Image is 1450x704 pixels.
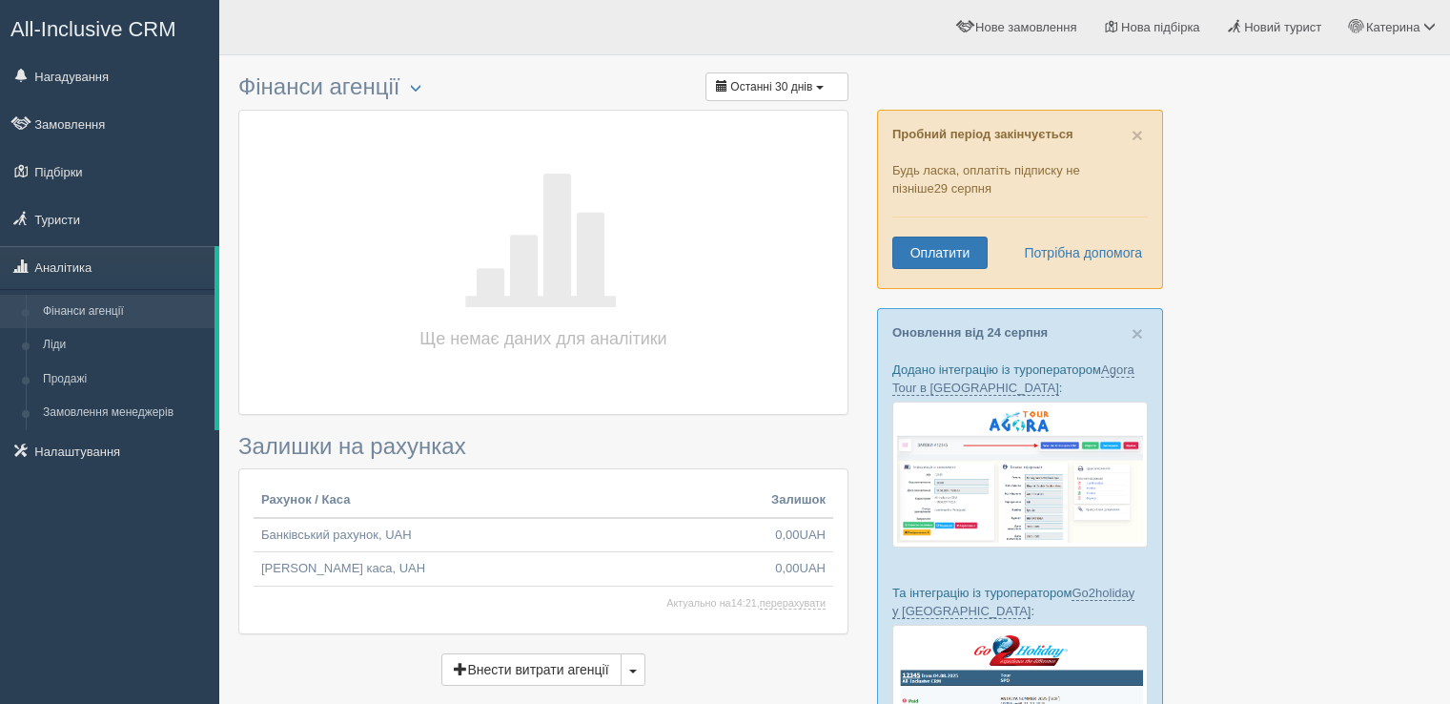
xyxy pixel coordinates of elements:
a: перерахувати [760,597,826,610]
span: Нова підбірка [1121,20,1200,34]
span: 0,00 [775,561,799,575]
span: 0,00 [775,528,799,542]
a: Ліди [34,328,214,362]
span: Останні 30 днів [730,80,812,93]
button: Внести витрати агенції [441,653,621,686]
span: Нове замовлення [975,20,1076,34]
a: Оновлення від 24 серпня [892,325,1048,340]
a: Замовлення менеджерів [34,396,214,430]
h3: Фінанси агенції [238,74,848,100]
th: Рахунок / Каса [254,484,764,518]
div: Будь ласка, оплатіть підписку не пізніше [877,110,1163,289]
a: Продажі [34,362,214,397]
b: Пробний період закінчується [892,127,1073,141]
td: UAH [764,518,833,552]
a: Фінанси агенції [34,295,214,329]
h3: Залишки на рахунках [238,434,848,459]
span: All-Inclusive CRM [10,17,176,41]
p: Та інтеграцію із туроператором : [892,584,1148,620]
h4: Ще немає даних для аналітики [400,325,686,352]
span: × [1132,124,1143,146]
button: Останні 30 днів [705,72,848,101]
a: Agora Tour в [GEOGRAPHIC_DATA] [892,362,1134,396]
a: Оплатити [892,237,988,269]
span: Катерина [1366,20,1419,34]
button: Close [1132,323,1143,343]
td: UAH [764,552,833,587]
span: Новий турист [1244,20,1321,34]
span: Актуально на , [666,597,826,610]
img: agora-tour-%D0%B7%D0%B0%D1%8F%D0%B2%D0%BA%D0%B8-%D1%81%D1%80%D0%BC-%D0%B4%D0%BB%D1%8F-%D1%82%D1%8... [892,402,1148,548]
p: Додано інтеграцію із туроператором : [892,361,1148,397]
a: Потрібна допомога [1011,237,1143,269]
td: [PERSON_NAME] каса, UAH [254,552,764,587]
td: Банківський рахунок, UAH [254,518,764,552]
span: × [1132,322,1143,344]
span: 29 серпня [934,181,991,196]
a: All-Inclusive CRM [1,1,218,53]
span: 14:21 [731,597,757,609]
th: Залишок [764,484,833,518]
